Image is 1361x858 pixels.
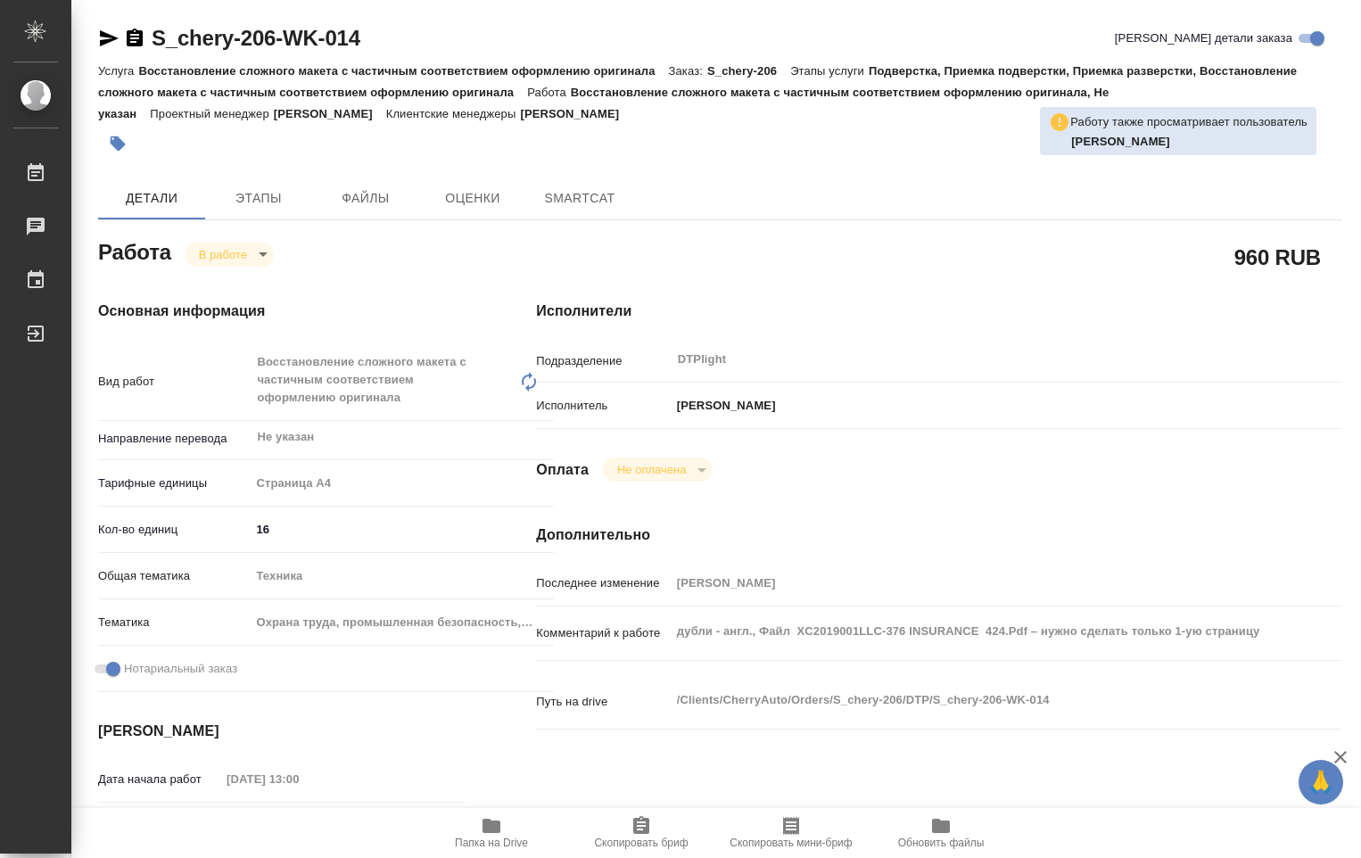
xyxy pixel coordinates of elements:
[216,187,301,210] span: Этапы
[1071,133,1307,151] p: Носкова Анна
[417,808,566,858] button: Папка на Drive
[98,771,220,788] p: Дата начала работ
[1115,29,1292,47] span: [PERSON_NAME] детали заказа
[669,64,707,78] p: Заказ:
[536,524,1341,546] h4: Дополнительно
[537,187,623,210] span: SmartCat
[98,124,137,163] button: Добавить тэг
[1299,760,1343,804] button: 🙏
[536,624,670,642] p: Комментарий к работе
[866,808,1016,858] button: Обновить файлы
[98,28,120,49] button: Скопировать ссылку для ЯМессенджера
[98,86,1109,120] p: Восстановление сложного макета с частичным соответствием оформлению оригинала, Не указан
[98,235,171,267] h2: Работа
[566,808,716,858] button: Скопировать бриф
[124,660,237,678] span: Нотариальный заказ
[730,837,852,849] span: Скопировать мини-бриф
[1070,113,1307,131] p: Работу также просматривает пользователь
[536,574,670,592] p: Последнее изменение
[194,247,252,262] button: В работе
[1234,242,1321,272] h2: 960 RUB
[898,837,985,849] span: Обновить файлы
[109,187,194,210] span: Детали
[250,516,554,542] input: ✎ Введи что-нибудь
[323,187,408,210] span: Файлы
[152,26,360,50] a: S_chery-206-WK-014
[455,837,528,849] span: Папка на Drive
[536,693,670,711] p: Путь на drive
[1071,135,1170,148] b: [PERSON_NAME]
[1306,763,1336,801] span: 🙏
[671,397,776,415] p: [PERSON_NAME]
[98,373,250,391] p: Вид работ
[430,187,516,210] span: Оценки
[716,808,866,858] button: Скопировать мини-бриф
[386,107,521,120] p: Клиентские менеджеры
[138,64,668,78] p: Восстановление сложного макета с частичным соответствием оформлению оригинала
[671,685,1274,715] textarea: /Clients/CherryAuto/Orders/S_chery-206/DTP/S_chery-206-WK-014
[594,837,688,849] span: Скопировать бриф
[536,352,670,370] p: Подразделение
[98,430,250,448] p: Направление перевода
[520,107,632,120] p: [PERSON_NAME]
[536,301,1341,322] h4: Исполнители
[98,721,465,742] h4: [PERSON_NAME]
[98,614,250,631] p: Тематика
[274,107,386,120] p: [PERSON_NAME]
[536,397,670,415] p: Исполнитель
[707,64,790,78] p: S_chery-206
[603,458,713,482] div: В работе
[185,243,274,267] div: В работе
[250,561,554,591] div: Техника
[250,607,554,638] div: Охрана труда, промышленная безопасность, экология и стандартизация
[671,616,1274,647] textarea: дубли - англ., Файл XC2019001LLC-376 INSURANCE 424.Pdf – нужно сделать только 1-ую страницу
[98,474,250,492] p: Тарифные единицы
[124,28,145,49] button: Скопировать ссылку
[98,521,250,539] p: Кол-во единиц
[98,301,465,322] h4: Основная информация
[790,64,869,78] p: Этапы услуги
[612,462,691,477] button: Не оплачена
[98,567,250,585] p: Общая тематика
[150,107,273,120] p: Проектный менеджер
[527,86,571,99] p: Работа
[671,570,1274,596] input: Пустое поле
[220,766,376,792] input: Пустое поле
[250,468,554,499] div: Страница А4
[536,459,589,481] h4: Оплата
[98,64,138,78] p: Услуга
